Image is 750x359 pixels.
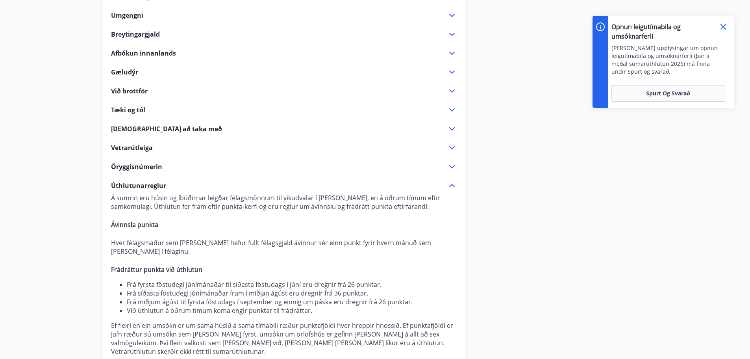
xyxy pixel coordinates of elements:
[111,238,457,256] p: Hver félagsmaður sem [PERSON_NAME] hefur fullt félagsgjald ávinnur sér einn punkt fyrir hvern mán...
[111,30,457,39] div: Breytingargjald
[111,48,457,58] div: Afbókun innanlands
[111,321,457,356] p: Ef fleiri en ein umsókn er um sama húsið á sama tímabili ræður punktafjöldi hver hreppir hnossið....
[111,193,457,211] p: Á sumrin eru húsin og íbúðirnar leigðar félagsmönnum til vikudvalar í [PERSON_NAME], en á öðrum t...
[127,289,457,298] li: Frá síðasta föstudegi júnímánaðar fram í miðjan ágúst eru dregnir frá 36 punktar.
[111,87,148,95] span: Við brottför
[111,162,162,171] span: Öryggisnúmerin
[111,181,166,190] span: Úthlutunarreglur
[611,85,725,102] button: Spurt og Svarað
[611,22,719,41] p: Opnun leigutímabila og umsóknarferli
[611,44,719,76] p: [PERSON_NAME] upplýsingar um opnun leigutímabila og umsóknarferli (þar á meðal sumarúthlutun 2026...
[111,86,457,96] div: Við brottför
[111,143,153,152] span: Vetrarútleiga
[111,11,143,20] span: Umgengni
[127,298,457,306] li: Frá miðjum ágúst til fyrsta föstudags í september og einnig um páska eru dregnir frá 26 punktar.
[111,67,457,77] div: Gæludýr
[111,49,176,58] span: Afbókun innanlands
[111,30,160,39] span: Breytingargjald
[111,181,457,190] div: Úthlutunarreglur
[111,143,457,153] div: Vetrarútleiga
[127,306,457,315] li: Við úthlutun á öðrum tímum koma engir punktar til frádráttar.
[111,105,457,115] div: Tæki og tól
[646,89,690,97] span: Spurt og Svarað
[111,11,457,20] div: Umgengni
[111,106,145,114] span: Tæki og tól
[111,265,202,274] strong: Frádráttur punkta við úthlutun
[127,280,457,289] li: Frá fyrsta föstudegi júnímánaðar til síðasta föstudags í júní eru dregnir frá 26 punktar.
[111,124,457,134] div: [DEMOGRAPHIC_DATA] að taka með
[111,68,138,76] span: Gæludýr
[111,162,457,171] div: Öryggisnúmerin
[111,220,158,229] strong: Ávinnsla punkta
[111,125,222,133] span: [DEMOGRAPHIC_DATA] að taka með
